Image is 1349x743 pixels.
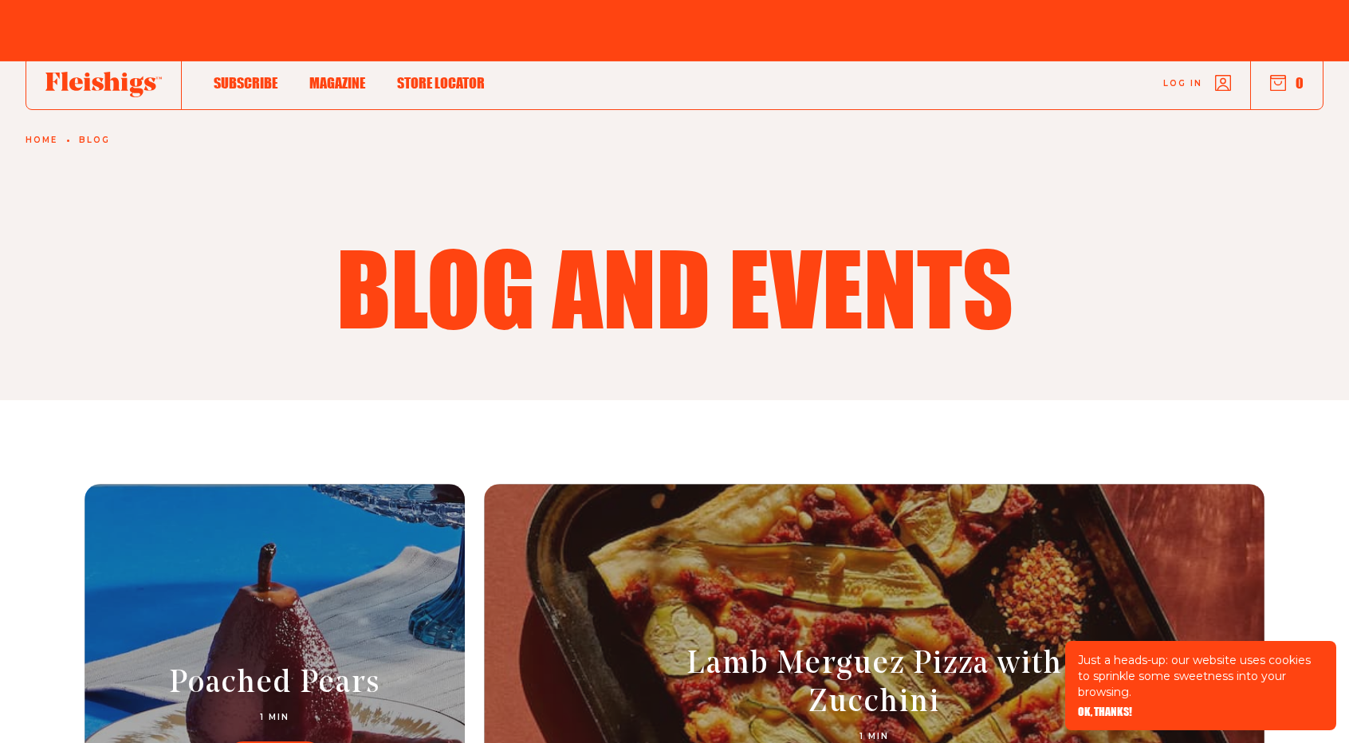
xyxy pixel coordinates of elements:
button: OK, THANKS! [1078,706,1132,717]
h1: Blog and events [330,238,1019,336]
span: Log in [1163,77,1202,89]
h2: Poached Pears [110,665,439,703]
span: Subscribe [214,74,277,92]
p: Just a heads-up: our website uses cookies to sprinkle some sweetness into your browsing. [1078,652,1323,700]
p: 1 MIN [671,732,1079,741]
p: 1 MIN [110,713,439,722]
a: Blog [79,136,110,145]
span: Store locator [397,74,485,92]
h2: Lamb Merguez Pizza with Zucchini [671,646,1079,722]
button: 0 [1270,74,1304,92]
a: Home [26,136,57,145]
a: Store locator [397,72,485,93]
a: Magazine [309,72,365,93]
span: Magazine [309,74,365,92]
a: Log in [1163,75,1231,91]
a: Subscribe [214,72,277,93]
